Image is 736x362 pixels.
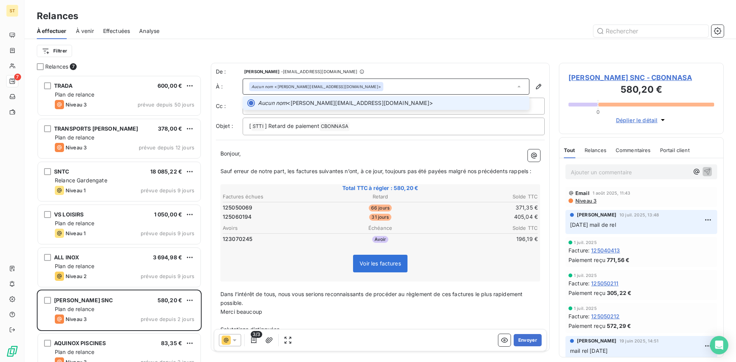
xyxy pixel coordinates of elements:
[710,336,728,354] div: Open Intercom Messenger
[216,123,233,129] span: Objet :
[360,260,401,267] span: Voir les factures
[222,193,327,201] th: Factures échues
[141,316,194,322] span: prévue depuis 2 jours
[593,191,631,195] span: 1 août 2025, 11:43
[55,177,107,183] span: Relance Gardengate
[54,297,113,303] span: [PERSON_NAME] SNC
[249,123,251,129] span: [
[54,125,138,132] span: TRANSPORTS [PERSON_NAME]
[223,213,251,221] span: 125060194
[281,69,357,74] span: - [EMAIL_ADDRESS][DOMAIN_NAME]
[223,204,252,211] span: 125050069
[372,236,389,243] span: Avoir
[37,45,72,57] button: Filtrer
[607,322,631,330] span: 572,29 €
[222,224,327,232] th: Avoirs
[585,147,606,153] span: Relances
[616,116,658,124] span: Déplier le détail
[66,273,87,279] span: Niveau 2
[141,187,194,193] span: prévue depuis 9 jours
[434,203,538,212] td: 371,35 €
[568,83,714,98] h3: 580,20 €
[222,235,327,243] td: 123070245
[575,198,596,204] span: Niveau 3
[320,122,350,131] span: CBONNASA
[54,168,69,175] span: SNTC
[434,193,538,201] th: Solde TTC
[328,224,432,232] th: Échéance
[593,25,708,37] input: Rechercher
[216,83,243,90] label: À :
[568,289,605,297] span: Paiement reçu
[591,279,618,287] span: 125050211
[55,306,94,312] span: Plan de relance
[328,193,432,201] th: Retard
[103,27,130,35] span: Effectuées
[220,326,281,333] span: Salutations distinguées,
[14,74,21,80] span: 7
[258,99,287,107] em: Aucun nom
[54,211,84,218] span: VS LOISIRS
[158,125,182,132] span: 378,00 €
[568,246,590,254] span: Facture :
[66,230,85,236] span: Niveau 1
[139,27,159,35] span: Analyse
[568,322,605,330] span: Paiement reçu
[251,84,381,89] div: <[PERSON_NAME][EMAIL_ADDRESS][DOMAIN_NAME]>
[591,312,619,320] span: 125050212
[568,72,714,83] span: [PERSON_NAME] SNC - CBONNASA
[220,308,262,315] span: Merci beaucoup
[139,144,194,151] span: prévue depuis 12 jours
[220,150,241,157] span: Bonjour,
[66,316,87,322] span: Niveau 3
[150,168,182,175] span: 18 085,22 €
[514,334,542,346] button: Envoyer
[660,147,690,153] span: Portail client
[575,190,590,196] span: Email
[568,312,590,320] span: Facture :
[220,168,531,174] span: Sauf erreur de notre part, les factures suivantes n’ont, à ce jour, toujours pas été payées malgr...
[37,27,67,35] span: À effectuer
[596,109,600,115] span: 0
[251,84,273,89] em: Aucun nom
[614,116,669,124] button: Déplier le détail
[54,254,79,260] span: ALL INOX
[258,99,525,107] span: <[PERSON_NAME][EMAIL_ADDRESS][DOMAIN_NAME]>
[568,279,590,287] span: Facture :
[66,144,87,151] span: Niveau 3
[141,230,194,236] span: prévue depuis 9 jours
[55,349,94,355] span: Plan de relance
[55,220,94,226] span: Plan de relance
[251,122,264,131] span: STTI
[37,75,202,362] div: grid
[45,63,68,70] span: Relances
[6,5,18,17] div: ST
[158,297,182,303] span: 580,20 €
[577,337,616,344] span: [PERSON_NAME]
[76,27,94,35] span: À venir
[220,291,524,306] span: Dans l’intérêt de tous, nous vous serions reconnaissants de procéder au règlement de ces factures...
[54,82,72,89] span: TRADA
[55,134,94,141] span: Plan de relance
[161,340,182,346] span: 83,35 €
[434,235,538,243] td: 196,19 €
[251,331,262,338] span: 3/3
[158,82,182,89] span: 600,00 €
[54,340,106,346] span: AQUINOX PISCINES
[70,63,77,70] span: 7
[55,263,94,269] span: Plan de relance
[55,91,94,98] span: Plan de relance
[574,240,597,245] span: 1 juil. 2025
[141,273,194,279] span: prévue depuis 9 jours
[619,339,659,343] span: 19 juin 2025, 14:51
[591,246,620,254] span: 125040413
[216,68,243,75] span: De :
[607,289,631,297] span: 305,22 €
[66,102,87,108] span: Niveau 3
[570,221,616,228] span: [DATE] mail de rel
[619,213,659,217] span: 10 juil. 2025, 13:48
[568,256,605,264] span: Paiement reçu
[434,213,538,221] td: 405,04 €
[216,102,243,110] label: Cc :
[6,75,18,87] a: 7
